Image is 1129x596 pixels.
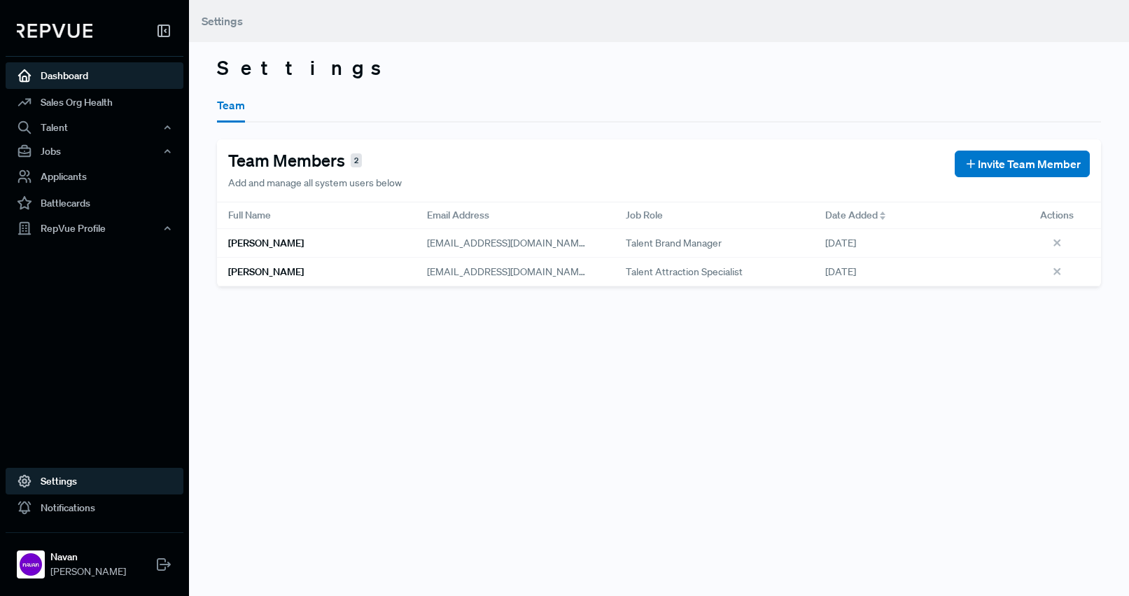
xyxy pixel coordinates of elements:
[228,266,304,278] h6: [PERSON_NAME]
[626,265,743,279] span: Talent Attraction Specialist
[814,202,1013,229] div: Toggle SortBy
[6,216,183,240] button: RepVue Profile
[228,237,304,249] h6: [PERSON_NAME]
[955,151,1090,177] button: Invite Team Member
[427,265,587,278] span: [EMAIL_ADDRESS][DOMAIN_NAME]
[6,139,183,163] button: Jobs
[20,553,42,576] img: Navan
[6,62,183,89] a: Dashboard
[814,258,1013,286] div: [DATE]
[427,237,587,249] span: [EMAIL_ADDRESS][DOMAIN_NAME]
[6,89,183,116] a: Sales Org Health
[351,153,362,168] span: 2
[427,208,489,223] span: Email Address
[50,550,126,564] strong: Navan
[1040,208,1074,223] span: Actions
[202,14,243,28] span: Settings
[6,468,183,494] a: Settings
[17,24,92,38] img: RepVue
[825,208,878,223] span: Date Added
[6,163,183,190] a: Applicants
[228,151,345,171] h4: Team Members
[228,176,402,190] p: Add and manage all system users below
[6,116,183,139] button: Talent
[6,532,183,585] a: NavanNavan[PERSON_NAME]
[217,56,1101,80] h3: Settings
[217,87,245,123] button: Team
[626,208,663,223] span: Job Role
[6,494,183,521] a: Notifications
[50,564,126,579] span: [PERSON_NAME]
[6,190,183,216] a: Battlecards
[228,208,271,223] span: Full Name
[814,229,1013,258] div: [DATE]
[626,236,722,251] span: Talent Brand Manager
[978,155,1081,172] span: Invite Team Member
